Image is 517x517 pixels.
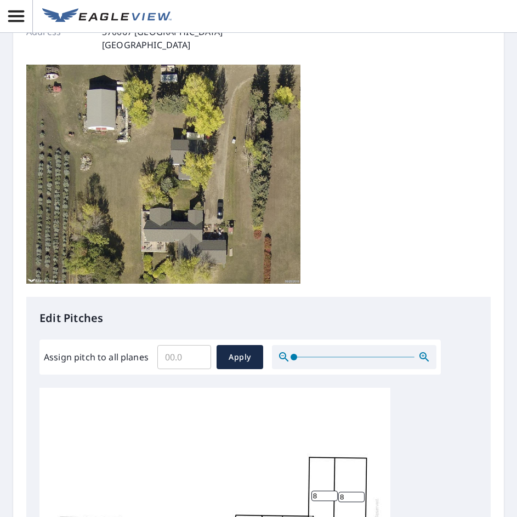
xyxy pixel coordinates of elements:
[225,351,254,364] span: Apply
[102,25,223,51] p: 370067 [GEOGRAPHIC_DATA] [GEOGRAPHIC_DATA]
[217,345,263,369] button: Apply
[44,351,149,364] label: Assign pitch to all planes
[42,8,172,25] img: EV Logo
[157,342,211,372] input: 00.0
[26,25,92,51] p: Address
[26,65,300,284] img: Top image
[39,310,478,326] p: Edit Pitches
